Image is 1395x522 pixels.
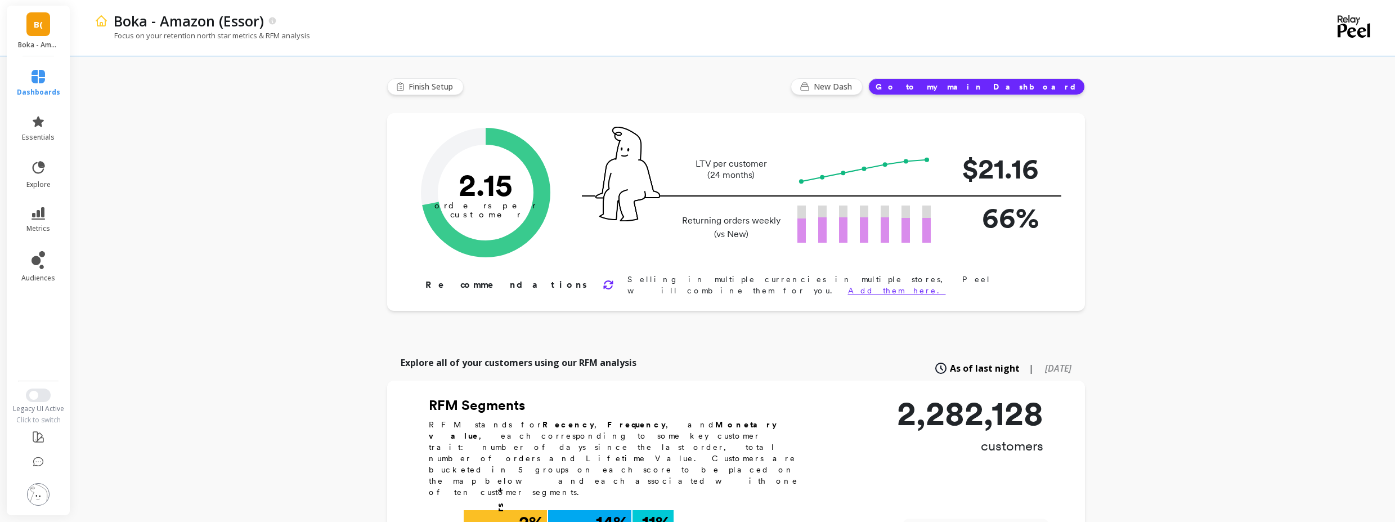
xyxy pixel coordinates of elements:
[17,88,60,97] span: dashboards
[679,214,784,241] p: Returning orders weekly (vs New)
[542,420,594,429] b: Recency
[1029,362,1034,375] span: |
[95,14,108,28] img: header icon
[434,200,537,211] tspan: orders per
[26,389,51,402] button: Switch to New UI
[814,81,855,92] span: New Dash
[6,416,71,425] div: Click to switch
[34,18,43,31] span: B(
[429,419,811,498] p: RFM stands for , , and , each corresponding to some key customer trait: number of days since the ...
[425,278,589,292] p: Recommendations
[897,437,1043,455] p: customers
[949,197,1039,239] p: 66%
[22,133,55,142] span: essentials
[409,81,456,92] span: Finish Setup
[450,209,521,220] tspan: customer
[114,11,264,30] p: Boka - Amazon (Essor)
[595,127,660,221] img: pal seatted on line
[429,396,811,414] h2: RFM Segments
[21,274,55,283] span: audiences
[459,166,513,203] text: 2.15
[1045,362,1071,374] span: [DATE]
[848,286,946,295] a: Add them here.
[18,41,59,50] p: Boka - Amazon (Essor)
[949,148,1039,190] p: $21.16
[627,274,1049,296] p: Selling in multiple currencies in multiple stores, Peel will combine them for you.
[868,78,1085,95] button: Go to my main Dashboard
[26,180,51,189] span: explore
[679,158,784,181] p: LTV per customer (24 months)
[897,396,1043,430] p: 2,282,128
[607,420,666,429] b: Frequency
[26,224,50,233] span: metrics
[27,483,50,506] img: profile picture
[950,362,1020,375] span: As of last night
[6,404,71,413] div: Legacy UI Active
[387,78,464,95] button: Finish Setup
[401,356,636,369] p: Explore all of your customers using our RFM analysis
[791,78,863,95] button: New Dash
[95,30,310,41] p: Focus on your retention north star metrics & RFM analysis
